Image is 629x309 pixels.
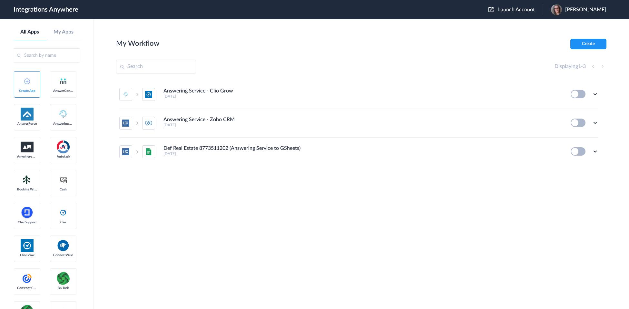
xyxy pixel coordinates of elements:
img: clio-logo.svg [59,209,67,217]
img: autotask.png [57,140,70,153]
img: cash-logo.svg [59,176,67,184]
h4: Answering Service - Zoho CRM [163,117,235,123]
h4: Def Real Estate 8773511202 (Answering Service to GSheets) [163,145,300,151]
span: AnswerConnect [53,89,73,93]
h5: [DATE] [163,94,562,99]
img: add-icon.svg [24,78,30,84]
img: chatsupport-icon.svg [21,206,34,219]
img: aww.png [21,142,34,152]
img: answerconnect-logo.svg [59,77,67,85]
span: Autotask [53,155,73,159]
img: Answering_service.png [57,108,70,121]
img: 91eDdQuPZXL8mwASuevh1DigfKqvBvwuS6tXCb3UceP_uvXw-3lu9NzNe75ld3XztaujsjdTW4DRs6h_FAHQm9G4xnsqwA [551,4,562,15]
h4: Displaying - [555,63,586,70]
input: Search [116,60,196,74]
h1: Integrations Anywhere [14,6,78,14]
button: Create [570,39,606,49]
span: Anywhere Works [17,155,37,159]
img: Setmore_Logo.svg [21,174,34,186]
a: All Apps [13,29,47,35]
span: DS Task [53,286,73,290]
span: Cash [53,188,73,191]
button: Launch Account [488,7,543,13]
span: Booking Widget [17,188,37,191]
span: [PERSON_NAME] [565,7,606,13]
span: Clio Grow [17,253,37,257]
span: AnswerForce [17,122,37,126]
span: Answering Service [53,122,73,126]
span: Clio [53,220,73,224]
h4: Answering Service - Clio Grow [163,88,233,94]
span: Create App [17,89,37,93]
img: af-app-logo.svg [21,108,34,121]
span: 1 [578,64,581,69]
h5: [DATE] [163,151,562,156]
h5: [DATE] [163,123,562,127]
span: 3 [583,64,586,69]
span: ConnectWise [53,253,73,257]
a: My Apps [47,29,81,35]
span: Constant Contact [17,286,37,290]
input: Search by name [13,48,80,63]
img: connectwise.png [57,239,70,252]
span: Launch Account [498,7,535,12]
img: Clio.jpg [21,239,34,252]
span: ChatSupport [17,220,37,224]
img: launch-acct-icon.svg [488,7,494,12]
img: constant-contact.svg [21,272,34,285]
img: distributedSource.png [57,272,70,285]
h2: My Workflow [116,39,159,48]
